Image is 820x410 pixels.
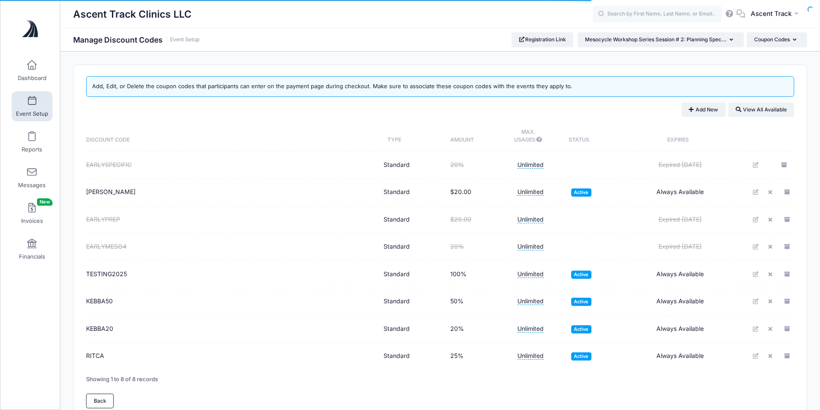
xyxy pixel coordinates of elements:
th: Status [548,121,615,152]
button: Mesocycle Workshop Series Session # 2: Planning Spec... [578,32,744,47]
a: Archive [781,240,794,253]
span: Active [571,325,591,333]
div: Showing 1 to 8 of 8 records [86,370,158,389]
td: Always Available [615,261,746,288]
a: Ascent Track Clinics LLC [0,9,61,50]
td: Standard [347,343,446,370]
span: [PERSON_NAME] [86,188,136,195]
span: Active [571,271,591,279]
span: Active [571,298,591,306]
td: 20% [446,151,513,179]
span: Unlimited [517,270,544,278]
th: Expires [615,121,746,152]
span: Messages [18,182,46,189]
a: Dashboard [12,55,53,86]
td: Standard [347,151,446,179]
span: Reports [22,146,42,153]
a: Event Setup [170,37,200,43]
a: Event Setup [12,91,53,121]
span: KEBBA20 [86,325,113,332]
th: Type [347,121,446,152]
span: Unlimited [517,325,544,333]
span: EARLYMESO4 [86,243,127,250]
td: Always Available [615,315,746,343]
span: Dashboard [18,74,46,82]
th: Amount [446,121,513,152]
td: Expired [DATE] [615,234,746,261]
span: RITCA [86,352,104,359]
span: Unlimited [517,297,544,305]
td: Standard [347,288,446,316]
span: TESTING2025 [86,270,127,277]
span: EARLYSPECIFIC [86,161,132,168]
a: Reports [12,127,53,157]
a: InvoicesNew [12,198,53,228]
span: EARLYPREP [86,216,120,223]
td: Standard [347,234,446,261]
td: Standard [347,315,446,343]
td: 20% [446,315,513,343]
span: Event Setup [16,110,48,117]
span: Ascent Track [751,9,792,18]
span: KEBBA50 [86,297,113,305]
td: 20% [446,234,513,261]
th: Discount Code [86,121,347,152]
span: Unlimited [517,161,544,169]
span: Mesocycle Workshop Series Session # 2: Planning Spec... [585,36,727,43]
a: Financials [12,234,53,264]
button: Coupon Codes [747,32,807,47]
td: Expired [DATE] [615,206,746,234]
span: Unlimited [517,188,544,196]
td: $20.00 [446,206,513,234]
span: Invoices [21,217,43,225]
span: New [37,198,53,206]
a: Archive [781,295,794,308]
a: Archive [781,350,794,363]
td: Standard [347,261,446,288]
a: Messages [12,163,53,193]
td: Always Available [615,343,746,370]
a: Registration Link [511,32,574,47]
a: Archive [781,268,794,281]
td: Expired [DATE] [615,151,746,179]
button: Add New [681,102,726,117]
td: 50% [446,288,513,316]
span: Active [571,352,591,361]
a: Archive [781,186,794,199]
a: Archive [781,213,794,226]
div: Add, Edit, or Delete the coupon codes that participants can enter on the payment page during chec... [86,76,794,97]
a: Back [86,394,114,408]
img: Ascent Track Clinics LLC [15,13,47,46]
th: Max. Usages [513,121,548,152]
a: Archive [781,322,794,335]
td: Always Available [615,179,746,207]
td: 100% [446,261,513,288]
td: Standard [347,206,446,234]
button: View All Available [728,102,794,117]
button: Ascent Track [745,4,807,24]
input: Search by First Name, Last Name, or Email... [593,6,722,23]
td: $20.00 [446,179,513,207]
span: Unlimited [517,216,544,223]
td: 25% [446,343,513,370]
h1: Ascent Track Clinics LLC [73,4,192,24]
h1: Manage Discount Codes [73,35,200,44]
td: Always Available [615,288,746,316]
a: Archive [778,158,791,171]
span: Active [571,188,591,197]
td: Standard [347,179,446,207]
span: Unlimited [517,243,544,250]
span: Financials [19,253,45,260]
span: Unlimited [517,352,544,360]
